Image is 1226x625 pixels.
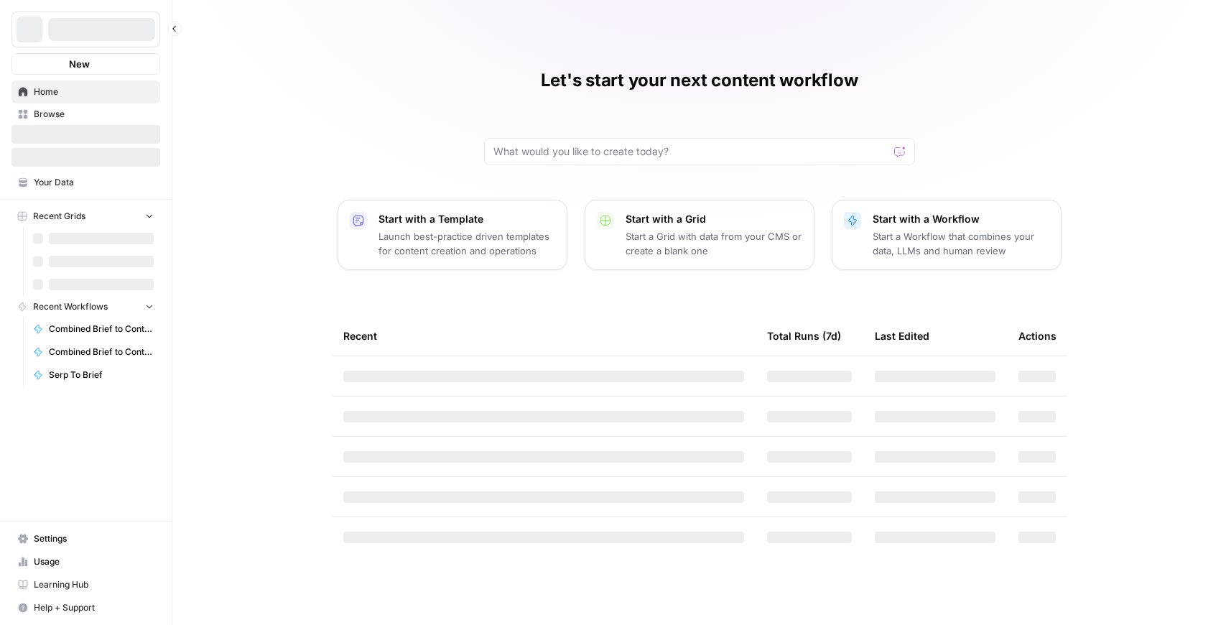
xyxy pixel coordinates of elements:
[832,200,1062,270] button: Start with a WorkflowStart a Workflow that combines your data, LLMs and human review
[11,103,160,126] a: Browse
[11,80,160,103] a: Home
[34,601,154,614] span: Help + Support
[11,573,160,596] a: Learning Hub
[338,200,567,270] button: Start with a TemplateLaunch best-practice driven templates for content creation and operations
[33,300,108,313] span: Recent Workflows
[34,578,154,591] span: Learning Hub
[34,176,154,189] span: Your Data
[11,527,160,550] a: Settings
[585,200,814,270] button: Start with a GridStart a Grid with data from your CMS or create a blank one
[379,212,555,226] p: Start with a Template
[875,316,929,356] div: Last Edited
[27,364,160,386] a: Serp To Brief
[11,550,160,573] a: Usage
[1018,316,1057,356] div: Actions
[541,69,858,92] h1: Let's start your next content workflow
[34,555,154,568] span: Usage
[49,369,154,381] span: Serp To Brief
[626,229,802,258] p: Start a Grid with data from your CMS or create a blank one
[49,346,154,358] span: Combined Brief to Content - Reddit Test V2
[34,108,154,121] span: Browse
[27,341,160,364] a: Combined Brief to Content - Reddit Test V2
[27,318,160,341] a: Combined Brief to Content
[11,296,160,318] button: Recent Workflows
[767,316,841,356] div: Total Runs (7d)
[11,53,160,75] button: New
[34,85,154,98] span: Home
[49,323,154,335] span: Combined Brief to Content
[11,205,160,227] button: Recent Grids
[11,596,160,619] button: Help + Support
[11,171,160,194] a: Your Data
[873,212,1049,226] p: Start with a Workflow
[626,212,802,226] p: Start with a Grid
[69,57,90,71] span: New
[33,210,85,223] span: Recent Grids
[873,229,1049,258] p: Start a Workflow that combines your data, LLMs and human review
[493,144,888,159] input: What would you like to create today?
[379,229,555,258] p: Launch best-practice driven templates for content creation and operations
[343,316,744,356] div: Recent
[34,532,154,545] span: Settings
